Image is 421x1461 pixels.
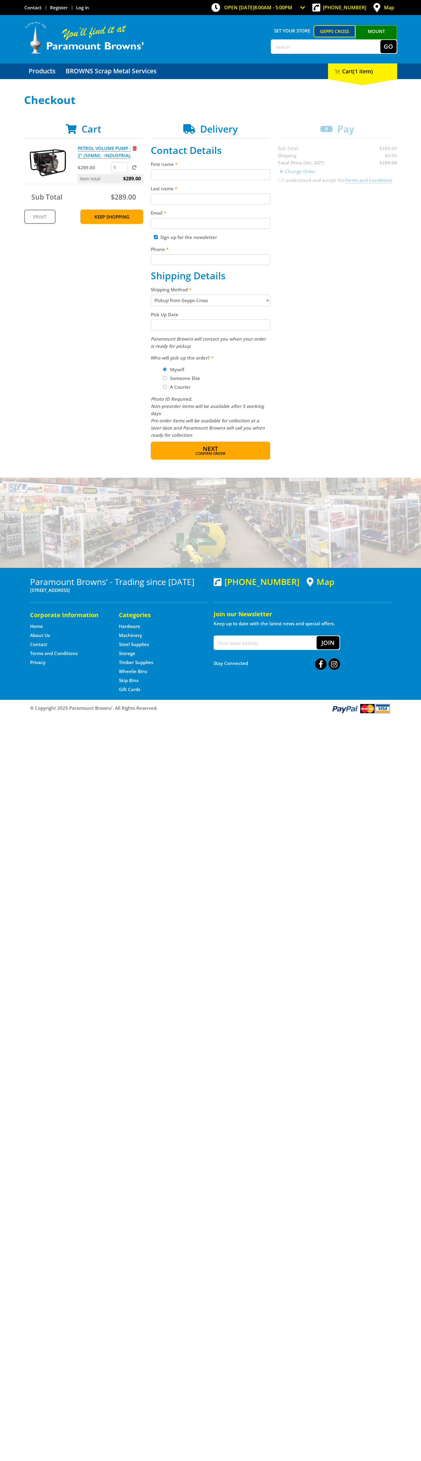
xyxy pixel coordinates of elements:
[151,246,270,253] label: Phone
[30,623,43,629] a: Go to the Home page
[271,25,314,36] span: Set your store
[151,396,265,438] em: Photo ID Required. Non-preorder items will be available after 5 working days Pre-order items will...
[30,632,50,639] a: Go to the About Us page
[50,5,68,11] a: Go to the registration page
[214,656,340,670] div: Stay Connected
[119,659,153,666] a: Go to the Timber Supplies page
[80,210,143,224] a: Keep Shopping
[123,174,141,183] span: $289.00
[119,632,142,639] a: Go to the Machinery page
[61,63,161,79] a: Go to the BROWNS Scrap Metal Services page
[111,192,136,202] span: $289.00
[271,40,380,53] input: Search
[151,218,270,229] input: Please enter your email address.
[151,311,270,318] label: Pick Up Date
[163,385,167,389] input: Please select who will pick up the order.
[78,174,143,183] p: Item total:
[151,336,266,349] em: Paramount Browns will contact you when your order is ready for pickup
[30,587,208,594] p: [STREET_ADDRESS]
[224,4,292,11] span: OPEN [DATE]
[151,286,270,293] label: Shipping Method
[353,68,373,75] span: (1 item)
[119,650,135,657] a: Go to the Storage page
[151,442,270,460] button: Next Confirm order
[200,122,238,135] span: Delivery
[163,376,167,380] input: Please select who will pick up the order.
[30,641,47,648] a: Go to the Contact page
[133,145,137,151] a: Remove from cart
[24,703,397,714] div: ® Copyright 2025 Paramount Browns'. All Rights Reserved.
[30,145,66,181] img: PETROL VOLUME PUMP - 2" (50MM) - INDUSTRIAL
[151,145,270,156] h2: Contact Details
[24,21,144,54] img: Paramount Browns'
[78,145,131,159] a: PETROL VOLUME PUMP - 2" (50MM) - INDUSTRIAL
[30,659,45,666] a: Go to the Privacy page
[163,367,167,371] input: Please select who will pick up the order.
[82,122,101,135] span: Cart
[119,686,140,693] a: Go to the Gift Cards page
[151,209,270,216] label: Email
[151,194,270,204] input: Please enter your last name.
[164,452,257,455] span: Confirm order
[151,270,270,281] h2: Shipping Details
[30,611,107,619] h5: Corporate Information
[355,25,397,48] a: Mount [PERSON_NAME]
[314,25,355,37] a: Gepps Cross
[214,620,391,627] p: Keep up to date with the latest news and special offers.
[119,668,147,675] a: Go to the Wheelie Bins page
[214,577,299,587] div: [PHONE_NUMBER]
[380,40,397,53] button: Go
[24,5,42,11] a: Go to the Contact page
[24,63,60,79] a: Go to the Products page
[31,192,62,202] span: Sub Total
[76,5,89,11] a: Log in
[168,364,186,375] label: Myself
[151,354,270,361] label: Who will pick up the order?
[151,185,270,192] label: Last name
[151,295,270,306] select: Please select a shipping method.
[214,636,317,649] input: Your email address
[168,373,202,383] label: Someone Else
[151,161,270,168] label: First name
[24,210,56,224] a: Print
[151,169,270,180] input: Please enter your first name.
[328,63,397,79] div: Cart
[151,320,270,330] input: Please select a pick up date.
[317,636,339,649] button: Join
[119,641,149,648] a: Go to the Steel Supplies page
[151,254,270,265] input: Please enter your telephone number.
[119,611,196,619] h5: Categories
[30,650,78,657] a: Go to the Terms and Conditions page
[24,94,397,106] h1: Checkout
[203,445,218,453] span: Next
[119,677,138,684] a: Go to the Skip Bins page
[78,164,110,171] p: $289.00
[214,610,391,618] h5: Join our Newsletter
[30,577,208,587] h3: Paramount Browns' - Trading since [DATE]
[254,4,292,11] span: 8:00am - 5:00pm
[307,577,334,587] a: View a map of Gepps Cross location
[331,703,391,714] img: PayPal, Mastercard, Visa accepted
[160,234,217,240] label: Sign up for the newsletter
[119,623,140,629] a: Go to the Hardware page
[168,382,193,392] label: A Courier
